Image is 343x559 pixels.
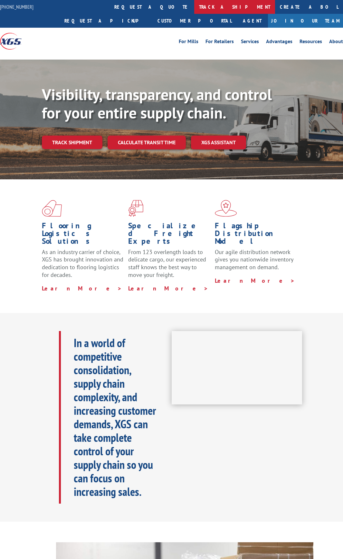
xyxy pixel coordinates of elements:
[128,248,210,285] p: From 123 overlength loads to delicate cargo, our experienced staff knows the best way to move you...
[172,331,302,404] iframe: XGS Logistics Solutions
[128,285,208,292] a: Learn More >
[268,14,343,28] a: Join Our Team
[179,39,198,46] a: For Mills
[205,39,234,46] a: For Retailers
[74,335,156,499] b: In a world of competitive consolidation, supply chain complexity, and increasing customer demands...
[215,200,237,217] img: xgs-icon-flagship-distribution-model-red
[215,277,295,284] a: Learn More >
[42,248,123,279] span: As an industry carrier of choice, XGS has brought innovation and dedication to flooring logistics...
[60,14,153,28] a: Request a pickup
[266,39,292,46] a: Advantages
[42,285,122,292] a: Learn More >
[42,84,272,123] b: Visibility, transparency, and control for your entire supply chain.
[42,136,102,149] a: Track shipment
[236,14,268,28] a: Agent
[42,200,62,217] img: xgs-icon-total-supply-chain-intelligence-red
[108,136,186,149] a: Calculate transit time
[128,200,143,217] img: xgs-icon-focused-on-flooring-red
[128,222,210,248] h1: Specialized Freight Experts
[300,39,322,46] a: Resources
[42,222,123,248] h1: Flooring Logistics Solutions
[191,136,246,149] a: XGS ASSISTANT
[241,39,259,46] a: Services
[153,14,236,28] a: Customer Portal
[215,248,293,271] span: Our agile distribution network gives you nationwide inventory management on demand.
[329,39,343,46] a: About
[215,222,296,248] h1: Flagship Distribution Model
